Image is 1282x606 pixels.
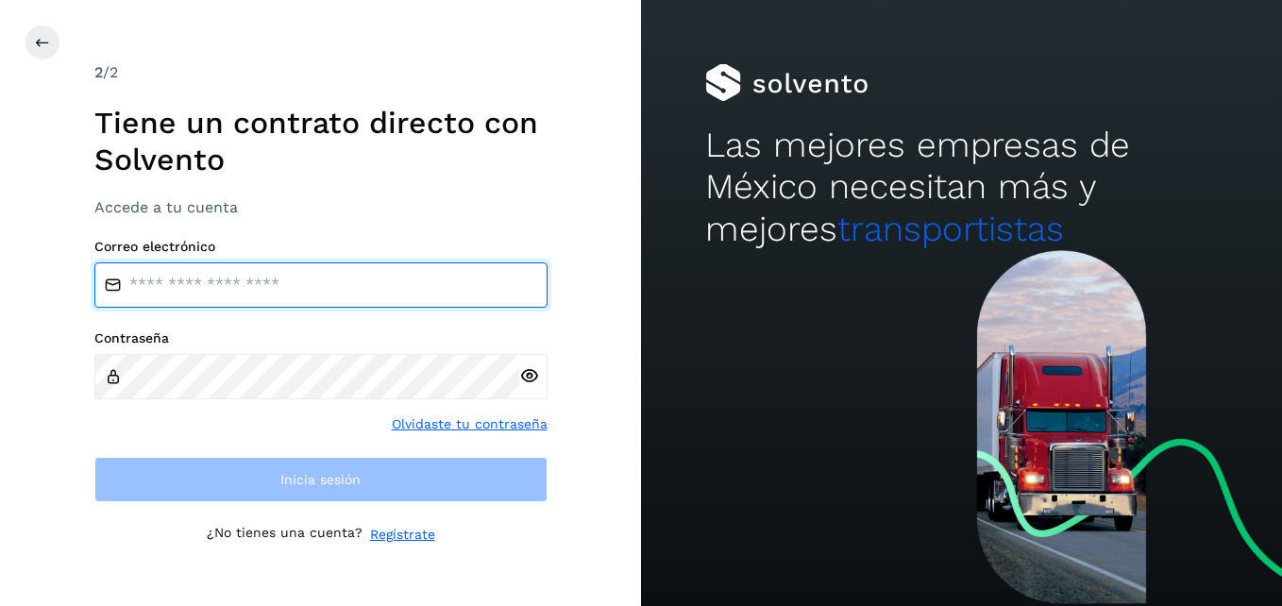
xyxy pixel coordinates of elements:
button: Inicia sesión [94,457,548,502]
h3: Accede a tu cuenta [94,198,548,216]
div: /2 [94,61,548,84]
label: Contraseña [94,330,548,346]
a: Olvidaste tu contraseña [392,414,548,434]
span: Inicia sesión [280,473,361,486]
h2: Las mejores empresas de México necesitan más y mejores [705,125,1218,250]
p: ¿No tienes una cuenta? [207,525,363,545]
span: 2 [94,63,103,81]
label: Correo electrónico [94,239,548,255]
a: Regístrate [370,525,435,545]
h1: Tiene un contrato directo con Solvento [94,105,548,177]
span: transportistas [837,209,1064,249]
